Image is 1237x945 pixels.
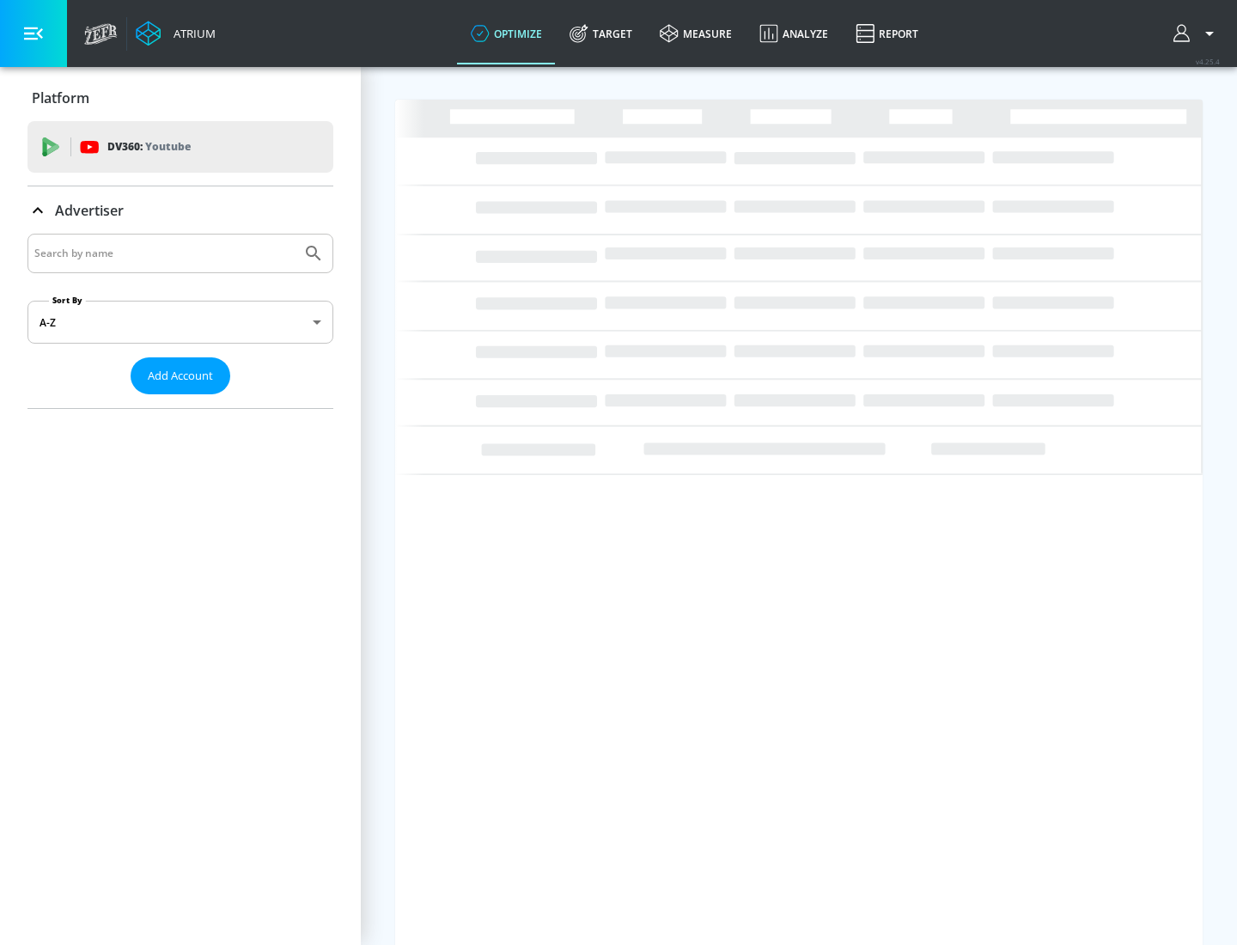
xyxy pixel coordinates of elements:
p: Youtube [145,137,191,155]
span: Add Account [148,366,213,386]
div: A-Z [27,301,333,344]
nav: list of Advertiser [27,394,333,408]
a: Report [842,3,932,64]
div: DV360: Youtube [27,121,333,173]
label: Sort By [49,295,86,306]
span: v 4.25.4 [1196,57,1220,66]
div: Platform [27,74,333,122]
input: Search by name [34,242,295,265]
a: Atrium [136,21,216,46]
div: Advertiser [27,234,333,408]
p: Platform [32,88,89,107]
a: measure [646,3,746,64]
p: DV360: [107,137,191,156]
p: Advertiser [55,201,124,220]
button: Add Account [131,357,230,394]
a: optimize [457,3,556,64]
a: Target [556,3,646,64]
div: Advertiser [27,186,333,235]
a: Analyze [746,3,842,64]
div: Atrium [167,26,216,41]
